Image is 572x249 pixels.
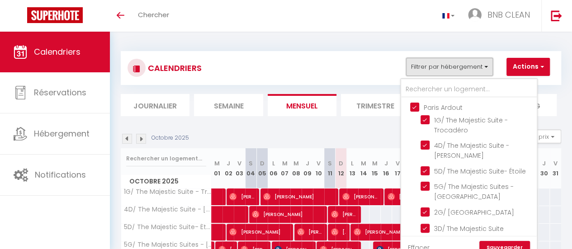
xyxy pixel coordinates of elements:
abbr: M [293,159,299,168]
button: Actions [506,58,550,76]
span: Notifications [35,169,86,180]
abbr: V [553,159,558,168]
img: ... [468,8,482,22]
li: Trimestre [341,94,410,116]
abbr: J [305,159,309,168]
span: 3D/ The Majestic Suite [434,224,504,233]
th: 30 [539,148,550,188]
p: Octobre 2025 [151,134,189,142]
span: 5G/ The Majestic Suites - [GEOGRAPHIC_DATA] [434,182,514,201]
button: Filtrer par hébergement [406,58,493,76]
span: 5D/ The Majestic Suite- Étoile [123,224,213,230]
abbr: M [282,159,288,168]
span: 4D/ The Majestic Suite - [PERSON_NAME] [123,206,213,213]
span: [PERSON_NAME] [229,223,287,240]
input: Rechercher un logement... [126,150,206,167]
th: 02 [222,148,234,188]
th: 09 [302,148,313,188]
abbr: J [384,159,388,168]
input: Rechercher un logement... [401,81,537,98]
span: [PERSON_NAME] [331,223,345,240]
th: 10 [313,148,324,188]
li: Mensuel [268,94,336,116]
span: [PERSON_NAME] [252,206,321,223]
span: Hébergement [34,128,90,139]
li: Semaine [194,94,263,116]
abbr: V [317,159,321,168]
abbr: S [249,159,253,168]
span: [PERSON_NAME] [229,188,255,205]
th: 31 [550,148,561,188]
img: Super Booking [27,7,83,23]
th: 01 [212,148,223,188]
abbr: S [328,159,332,168]
abbr: M [361,159,366,168]
abbr: V [395,159,399,168]
li: Journalier [121,94,189,116]
th: 17 [392,148,403,188]
th: 13 [347,148,358,188]
abbr: M [372,159,378,168]
th: 06 [268,148,279,188]
th: 05 [256,148,268,188]
abbr: D [339,159,343,168]
span: BNB CLEAN [487,9,530,20]
th: 08 [290,148,302,188]
span: 1G/ The Majestic Suite - Trocadéro [434,116,508,135]
span: [PERSON_NAME] [388,188,445,205]
h3: CALENDRIERS [146,58,202,78]
abbr: J [227,159,230,168]
abbr: L [272,159,275,168]
span: Octobre 2025 [121,175,211,188]
img: logout [551,10,562,21]
span: Calendriers [34,46,80,57]
th: 15 [369,148,381,188]
abbr: M [214,159,220,168]
th: 16 [381,148,392,188]
abbr: D [260,159,265,168]
span: [PERSON_NAME] [342,188,378,205]
span: [PERSON_NAME] [263,188,332,205]
span: 1G/ The Majestic Suite - Trocadéro [123,188,213,195]
th: 04 [245,148,256,188]
span: Chercher [138,10,169,19]
span: [PERSON_NAME] [354,223,411,240]
th: 03 [234,148,245,188]
th: 12 [336,148,347,188]
th: 11 [324,148,336,188]
abbr: L [351,159,354,168]
span: [PERSON_NAME] [297,223,322,240]
th: 14 [358,148,369,188]
th: 07 [279,148,290,188]
abbr: V [237,159,241,168]
span: 5G/ The Majestic Suites - [GEOGRAPHIC_DATA] [123,241,213,248]
span: 4D/ The Majestic Suite - [PERSON_NAME] [434,141,509,160]
span: Réservations [34,87,86,98]
span: [PERSON_NAME] [331,206,356,223]
abbr: J [542,159,546,168]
